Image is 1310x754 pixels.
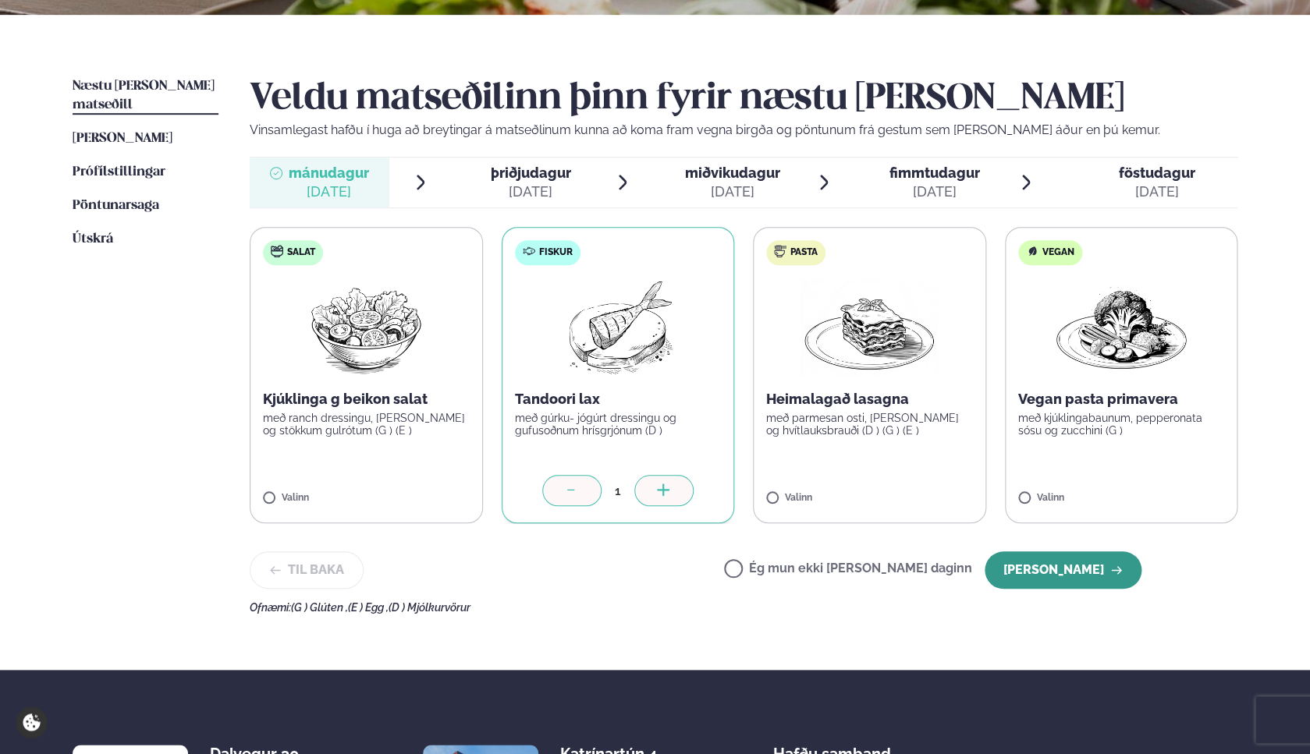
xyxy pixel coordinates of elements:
[250,551,364,589] button: Til baka
[1026,245,1038,257] img: Vegan.svg
[1119,182,1195,201] div: [DATE]
[889,182,980,201] div: [DATE]
[1119,165,1195,181] span: föstudagur
[250,601,1237,614] div: Ofnæmi:
[271,245,283,257] img: salad.svg
[297,278,435,377] img: Salad.png
[348,601,389,614] span: (E ) Egg ,
[73,132,172,145] span: [PERSON_NAME]
[685,182,780,201] div: [DATE]
[73,230,113,249] a: Útskrá
[73,232,113,246] span: Útskrá
[685,165,780,181] span: miðvikudagur
[250,77,1237,121] h2: Veldu matseðilinn þinn fyrir næstu [PERSON_NAME]
[289,182,369,201] div: [DATE]
[73,77,218,115] a: Næstu [PERSON_NAME] matseðill
[263,412,470,437] p: með ranch dressingu, [PERSON_NAME] og stökkum gulrótum (G ) (E )
[73,129,172,148] a: [PERSON_NAME]
[73,163,165,182] a: Prófílstillingar
[801,278,938,377] img: Lasagna.png
[1018,390,1225,409] p: Vegan pasta primavera
[289,165,369,181] span: mánudagur
[523,245,535,257] img: fish.svg
[790,246,818,259] span: Pasta
[250,121,1237,140] p: Vinsamlegast hafðu í huga að breytingar á matseðlinum kunna að koma fram vegna birgða og pöntunum...
[389,601,470,614] span: (D ) Mjólkurvörur
[263,390,470,409] p: Kjúklinga g beikon salat
[491,182,571,201] div: [DATE]
[766,412,973,437] p: með parmesan osti, [PERSON_NAME] og hvítlauksbrauði (D ) (G ) (E )
[548,278,687,377] img: Fish.png
[73,165,165,179] span: Prófílstillingar
[774,245,786,257] img: pasta.svg
[73,196,159,215] a: Pöntunarsaga
[515,390,722,409] p: Tandoori lax
[985,551,1141,589] button: [PERSON_NAME]
[73,199,159,212] span: Pöntunarsaga
[491,165,571,181] span: þriðjudagur
[73,80,215,112] span: Næstu [PERSON_NAME] matseðill
[1018,412,1225,437] p: með kjúklingabaunum, pepperonata sósu og zucchini (G )
[602,482,634,500] div: 1
[766,390,973,409] p: Heimalagað lasagna
[1053,278,1190,377] img: Vegan.png
[539,246,573,259] span: Fiskur
[287,246,315,259] span: Salat
[889,165,980,181] span: fimmtudagur
[291,601,348,614] span: (G ) Glúten ,
[515,412,722,437] p: með gúrku- jógúrt dressingu og gufusoðnum hrísgrjónum (D )
[16,706,48,738] a: Cookie settings
[1042,246,1074,259] span: Vegan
